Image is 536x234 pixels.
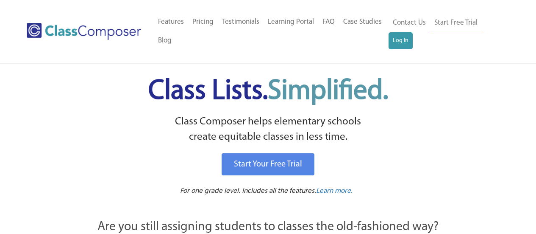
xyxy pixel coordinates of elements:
[148,78,388,105] span: Class Lists.
[389,14,503,49] nav: Header Menu
[154,31,176,50] a: Blog
[430,14,482,33] a: Start Free Trial
[51,114,486,145] p: Class Composer helps elementary schools create equitable classes in less time.
[389,14,430,32] a: Contact Us
[222,153,314,175] a: Start Your Free Trial
[268,78,388,105] span: Simplified.
[154,13,188,31] a: Features
[180,187,316,195] span: For one grade level. Includes all the features.
[316,187,353,195] span: Learn more.
[218,13,264,31] a: Testimonials
[264,13,318,31] a: Learning Portal
[154,13,389,50] nav: Header Menu
[389,32,413,49] a: Log In
[188,13,218,31] a: Pricing
[318,13,339,31] a: FAQ
[339,13,386,31] a: Case Studies
[234,160,302,169] span: Start Your Free Trial
[27,23,141,40] img: Class Composer
[316,186,353,197] a: Learn more.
